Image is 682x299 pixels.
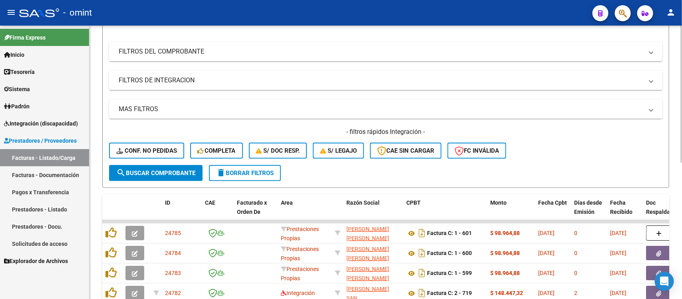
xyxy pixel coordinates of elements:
[4,33,46,42] span: Firma Express
[574,199,602,215] span: Días desde Emisión
[281,290,315,296] span: Integración
[406,199,421,206] span: CPBT
[427,230,472,237] strong: Factura C: 1 - 601
[490,230,520,236] strong: $ 98.964,88
[490,270,520,276] strong: $ 98.964,88
[320,147,357,154] span: S/ legajo
[610,199,632,215] span: Fecha Recibido
[165,199,170,206] span: ID
[607,194,643,229] datatable-header-cell: Fecha Recibido
[574,290,577,296] span: 2
[610,270,626,276] span: [DATE]
[346,266,389,281] span: [PERSON_NAME] [PERSON_NAME]
[205,199,215,206] span: CAE
[538,230,555,236] span: [DATE]
[165,250,181,256] span: 24784
[490,290,523,296] strong: $ 148.447,32
[346,245,400,261] div: 27272714067
[109,42,662,61] mat-expansion-panel-header: FILTROS DEL COMPROBANTE
[4,102,30,111] span: Padrón
[165,230,181,236] span: 24785
[109,143,184,159] button: Conf. no pedidas
[610,290,626,296] span: [DATE]
[281,246,319,261] span: Prestaciones Propias
[209,165,281,181] button: Borrar Filtros
[571,194,607,229] datatable-header-cell: Días desde Emisión
[370,143,441,159] button: CAE SIN CARGAR
[427,290,472,297] strong: Factura C: 2 - 719
[574,250,577,256] span: 0
[237,199,267,215] span: Facturado x Orden De
[281,226,319,241] span: Prestaciones Propias
[343,194,403,229] datatable-header-cell: Razón Social
[655,272,674,291] div: Open Intercom Messenger
[610,230,626,236] span: [DATE]
[4,119,78,128] span: Integración (discapacidad)
[417,247,427,259] i: Descargar documento
[216,168,226,177] mat-icon: delete
[119,76,643,85] mat-panel-title: FILTROS DE INTEGRACION
[313,143,364,159] button: S/ legajo
[119,47,643,56] mat-panel-title: FILTROS DEL COMPROBANTE
[447,143,506,159] button: FC Inválida
[574,270,577,276] span: 0
[538,199,567,206] span: Fecha Cpbt
[6,8,16,17] mat-icon: menu
[346,199,380,206] span: Razón Social
[249,143,307,159] button: S/ Doc Resp.
[4,85,30,94] span: Sistema
[4,50,24,59] span: Inicio
[165,270,181,276] span: 24783
[4,136,77,145] span: Prestadores / Proveedores
[109,128,662,136] h4: - filtros rápidos Integración -
[202,194,234,229] datatable-header-cell: CAE
[377,147,434,154] span: CAE SIN CARGAR
[109,100,662,119] mat-expansion-panel-header: MAS FILTROS
[646,199,682,215] span: Doc Respaldatoria
[403,194,487,229] datatable-header-cell: CPBT
[346,246,389,261] span: [PERSON_NAME] [PERSON_NAME]
[63,4,92,22] span: - omint
[116,168,126,177] mat-icon: search
[281,199,293,206] span: Area
[216,169,274,177] span: Borrar Filtros
[417,227,427,239] i: Descargar documento
[162,194,202,229] datatable-header-cell: ID
[346,226,389,241] span: [PERSON_NAME] [PERSON_NAME]
[455,147,499,154] span: FC Inválida
[490,250,520,256] strong: $ 98.964,88
[535,194,571,229] datatable-header-cell: Fecha Cpbt
[346,225,400,241] div: 27272714067
[234,194,278,229] datatable-header-cell: Facturado x Orden De
[281,266,319,281] span: Prestaciones Propias
[538,270,555,276] span: [DATE]
[427,270,472,277] strong: Factura C: 1 - 599
[119,105,643,114] mat-panel-title: MAS FILTROS
[574,230,577,236] span: 0
[256,147,300,154] span: S/ Doc Resp.
[109,165,203,181] button: Buscar Comprobante
[190,143,243,159] button: Completa
[487,194,535,229] datatable-header-cell: Monto
[116,169,195,177] span: Buscar Comprobante
[165,290,181,296] span: 24782
[610,250,626,256] span: [DATE]
[109,71,662,90] mat-expansion-panel-header: FILTROS DE INTEGRACION
[490,199,507,206] span: Monto
[427,250,472,257] strong: Factura C: 1 - 600
[346,265,400,281] div: 27272714067
[666,8,676,17] mat-icon: person
[538,290,555,296] span: [DATE]
[538,250,555,256] span: [DATE]
[116,147,177,154] span: Conf. no pedidas
[4,68,35,76] span: Tesorería
[278,194,332,229] datatable-header-cell: Area
[417,267,427,279] i: Descargar documento
[4,257,68,265] span: Explorador de Archivos
[197,147,236,154] span: Completa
